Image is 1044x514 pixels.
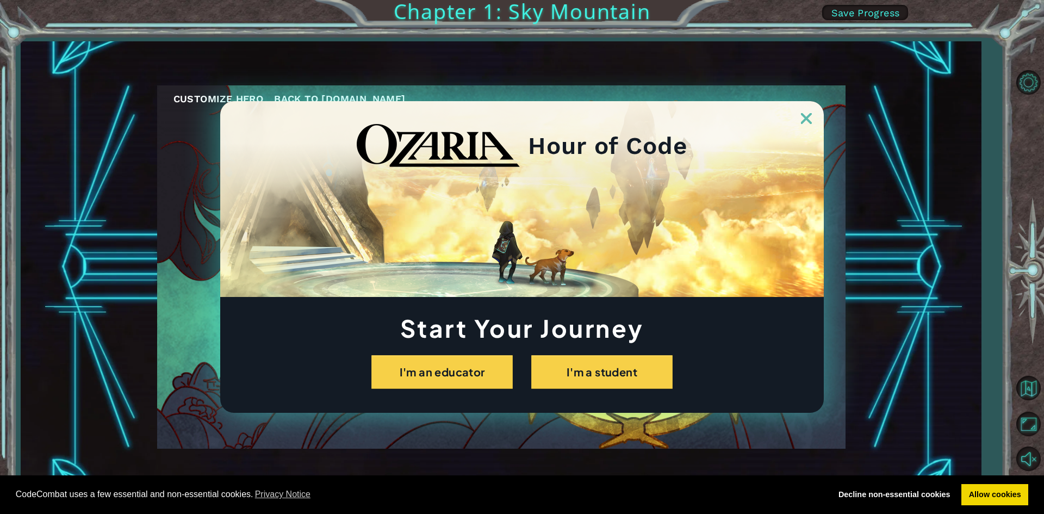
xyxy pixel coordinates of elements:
[831,484,958,506] a: deny cookies
[16,486,823,503] span: CodeCombat uses a few essential and non-essential cookies.
[357,124,520,168] img: blackOzariaWordmark.png
[220,317,824,339] h1: Start Your Journey
[528,135,687,156] h2: Hour of Code
[961,484,1028,506] a: allow cookies
[531,355,673,389] button: I'm a student
[801,113,812,124] img: ExitButton_Dusk.png
[371,355,513,389] button: I'm an educator
[253,486,313,503] a: learn more about cookies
